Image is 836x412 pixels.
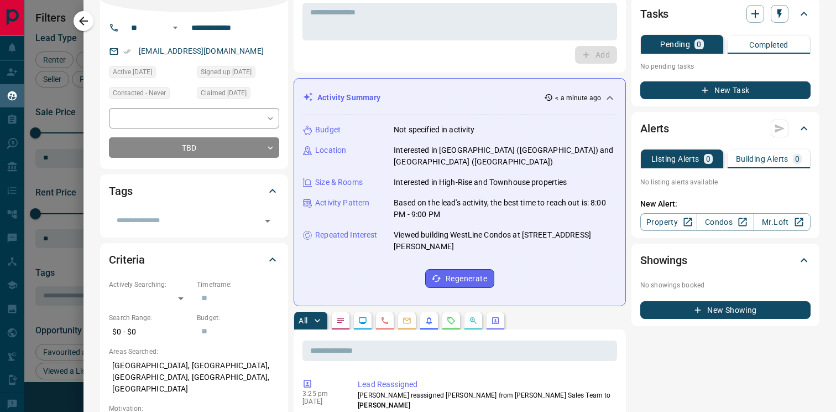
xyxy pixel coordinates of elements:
[109,246,279,273] div: Criteria
[425,269,494,288] button: Regenerate
[109,182,132,200] h2: Tags
[795,155,800,163] p: 0
[169,21,182,34] button: Open
[109,323,191,341] p: $0 - $0
[640,213,697,231] a: Property
[425,316,433,325] svg: Listing Alerts
[109,178,279,204] div: Tags
[491,316,500,325] svg: Agent Actions
[201,66,252,78] span: Signed up [DATE]
[697,40,701,48] p: 0
[640,58,811,75] p: No pending tasks
[706,155,710,163] p: 0
[640,301,811,319] button: New Showing
[197,280,279,290] p: Timeframe:
[109,357,279,398] p: [GEOGRAPHIC_DATA], [GEOGRAPHIC_DATA], [GEOGRAPHIC_DATA], [GEOGRAPHIC_DATA], [GEOGRAPHIC_DATA]
[640,1,811,27] div: Tasks
[317,92,380,104] p: Activity Summary
[299,317,307,325] p: All
[109,66,191,81] div: Sat Oct 04 2025
[315,145,346,156] p: Location
[754,213,811,231] a: Mr.Loft
[302,390,341,398] p: 3:25 pm
[394,197,616,220] p: Based on the lead's activity, the best time to reach out is: 8:00 PM - 9:00 PM
[640,247,811,274] div: Showings
[651,155,699,163] p: Listing Alerts
[197,87,279,102] div: Wed Oct 08 2025
[358,401,410,409] span: [PERSON_NAME]
[749,41,788,49] p: Completed
[123,48,131,55] svg: Email Verified
[197,313,279,323] p: Budget:
[315,124,341,136] p: Budget
[394,177,567,188] p: Interested in High-Rise and Townhouse properties
[109,137,279,158] div: TBD
[469,316,478,325] svg: Opportunities
[640,81,811,99] button: New Task
[640,115,811,142] div: Alerts
[358,316,367,325] svg: Lead Browsing Activity
[380,316,389,325] svg: Calls
[109,313,191,323] p: Search Range:
[640,251,687,269] h2: Showings
[315,177,363,188] p: Size & Rooms
[555,93,601,103] p: < a minute ago
[640,177,811,187] p: No listing alerts available
[640,280,811,290] p: No showings booked
[640,198,811,210] p: New Alert:
[394,145,616,168] p: Interested in [GEOGRAPHIC_DATA] ([GEOGRAPHIC_DATA]) and [GEOGRAPHIC_DATA] ([GEOGRAPHIC_DATA])
[109,280,191,290] p: Actively Searching:
[640,120,669,137] h2: Alerts
[660,40,690,48] p: Pending
[197,66,279,81] div: Wed Mar 10 2021
[113,66,152,78] span: Active [DATE]
[315,229,377,241] p: Repeated Interest
[303,87,616,108] div: Activity Summary< a minute ago
[736,155,788,163] p: Building Alerts
[394,124,474,136] p: Not specified in activity
[109,347,279,357] p: Areas Searched:
[260,213,275,229] button: Open
[447,316,456,325] svg: Requests
[315,197,369,209] p: Activity Pattern
[302,398,341,405] p: [DATE]
[113,87,166,99] span: Contacted - Never
[139,47,264,55] a: [EMAIL_ADDRESS][DOMAIN_NAME]
[697,213,754,231] a: Condos
[640,5,668,23] h2: Tasks
[394,229,616,253] p: Viewed building WestLine Condos at [STREET_ADDRESS][PERSON_NAME]
[201,87,247,99] span: Claimed [DATE]
[336,316,345,325] svg: Notes
[403,316,411,325] svg: Emails
[358,379,613,390] p: Lead Reassigned
[358,390,613,410] p: [PERSON_NAME] reassigned [PERSON_NAME] from [PERSON_NAME] Sales Team to
[109,251,145,269] h2: Criteria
